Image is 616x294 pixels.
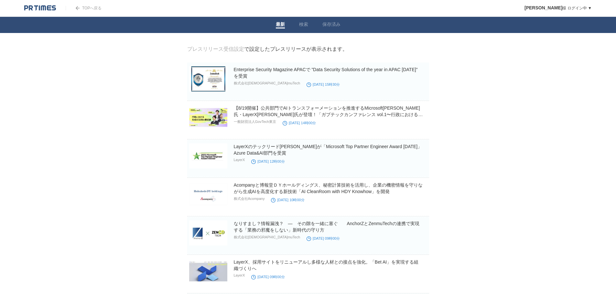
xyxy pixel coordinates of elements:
[189,259,227,284] img: LayerX、採用サイトをリニューアルし多様な人材との接点を強化。「Bet AI」を実現する組織づくりへ
[234,259,419,271] a: LayerX、採用サイトをリニューアルし多様な人材との接点を強化。「Bet AI」を実現する組織づくりへ
[524,6,592,10] a: [PERSON_NAME]様 ログイン中 ▼
[234,158,245,162] p: LayerX
[76,6,80,10] img: arrow.png
[234,273,245,277] p: LayerX
[234,81,300,86] p: 株式会社[DEMOGRAPHIC_DATA]muTech
[234,182,423,194] a: Acompanyと博報堂ＤＹホールディングス、秘密計算技術を活用し、企業の機密情報を守りながら生成AIを高度化する新技術「AI CleanRoom with HDY Knowhow」を開発
[307,236,340,240] time: [DATE] 09時00分
[234,144,422,156] a: LayerXのテックリード[PERSON_NAME]が「Microsoft Top Partner Engineer Award [DATE]」Azure Data&AI部門を受賞
[189,143,227,169] img: LayerXのテックリード須藤 欧祐が「Microsoft Top Partner Engineer Award 2025」Azure Data&AI部門を受賞
[299,22,308,28] a: 検索
[524,5,562,10] span: [PERSON_NAME]
[234,119,276,124] p: 一般財団法人GovTech東京
[234,221,419,233] a: なりすまし？情報漏洩？ ― その隙を一緒に塞ぐ AnchorZとZenmuTechの連携で実現する「業務の邪魔をしない」新時代の守り方
[322,22,340,28] a: 保存済み
[187,46,244,52] a: プレスリリース受信設定
[307,82,340,86] time: [DATE] 15時30分
[189,182,227,207] img: Acompanyと博報堂ＤＹホールディングス、秘密計算技術を活用し、企業の機密情報を守りながら生成AIを高度化する新技術「AI CleanRoom with HDY Knowhow」を開発
[251,159,285,163] time: [DATE] 12時00分
[24,5,56,11] img: logo.png
[271,198,304,202] time: [DATE] 10時00分
[189,220,227,245] img: なりすまし？情報漏洩？ ― その隙を一緒に塞ぐ AnchorZとZenmuTechの連携で実現する「業務の邪魔をしない」新時代の守り方
[276,22,285,28] a: 最新
[189,66,227,92] img: Enterprise Security Magazine APACで ”Data Security Solutions of the year in APAC 2025” を受賞
[234,67,418,79] a: Enterprise Security Magazine APACで ”Data Security Solutions of the year in APAC [DATE]” を受賞
[187,46,348,53] div: で設定したプレスリリースが表示されます。
[189,105,227,130] img: 【8/19開催】公共部門でAIトランスフォーメーションを推進するMicrosoft大山氏・LayerX松本氏が登壇！「ガブテックカンファレンス vol.1〜行政における生成AI活用の最前線〜」
[283,121,316,125] time: [DATE] 14時00分
[234,235,300,240] p: 株式会社[DEMOGRAPHIC_DATA]muTech
[234,196,265,201] p: 株式会社Acompany
[66,6,102,10] a: TOPへ戻る
[251,275,285,279] time: [DATE] 09時00分
[234,105,423,124] a: 【8/19開催】公共部門でAIトランスフォーメーションを推進するMicrosoft[PERSON_NAME]氏・LayerX[PERSON_NAME]氏が登壇！「ガブテックカンファレンス vol...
